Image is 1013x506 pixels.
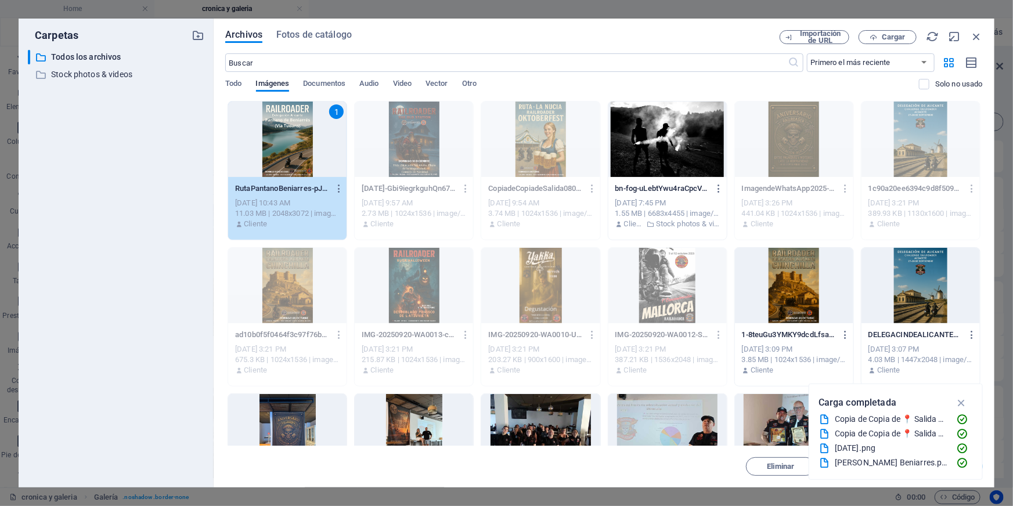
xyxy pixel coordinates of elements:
[235,208,340,219] div: 11.03 MB | 2048x3072 | image/png
[370,365,394,375] p: Cliente
[481,248,600,323] div: Este archivo ya ha sido seleccionado o no es soportado por este elemento
[797,30,844,44] span: Importación de URL
[615,183,709,194] p: bn-fog-uLebtYwu4raCpcVhARReRA.jpeg
[362,198,466,208] div: [DATE] 9:57 AM
[742,330,836,340] p: 1-8teuGu3YMKY9dcdLfsaCEA.png
[192,29,204,42] i: Crear carpeta
[362,208,466,219] div: 2.73 MB | 1024x1536 | image/png
[868,208,973,219] div: 389.93 KB | 1130x1600 | image/jpeg
[498,219,521,229] p: Cliente
[835,413,947,426] div: Copia de Copia de 📍 Salida 0800 h – .mp4
[615,355,720,365] div: 387.21 KB | 1536x2048 | image/jpeg
[488,198,593,208] div: [DATE] 9:54 AM
[835,427,947,440] div: Copia de Copia de 📍 Salida 0800 h – .png
[28,50,30,64] div: ​
[362,355,466,365] div: 215.87 KB | 1024x1536 | image/jpeg
[225,53,788,72] input: Buscar
[742,198,846,208] div: [DATE] 3:26 PM
[615,344,720,355] div: [DATE] 3:21 PM
[235,183,329,194] p: RutaPantanoBeniarres-pJT7jJB1MrpiKE64ulzSfA.png
[877,219,900,229] p: Cliente
[835,456,947,469] div: [PERSON_NAME] Beniarres.png
[868,198,973,208] div: [DATE] 3:21 PM
[819,395,896,410] p: Carga completada
[751,365,774,375] p: Cliente
[624,219,644,229] p: Cliente
[615,208,720,219] div: 1.55 MB | 6683x4455 | image/jpeg
[868,355,973,365] div: 4.03 MB | 1447x2048 | image/png
[488,208,593,219] div: 3.74 MB | 1024x1536 | image/png
[868,183,962,194] p: 1c90a20ee6394c9d8f5092ca68e74b2c-g7HWcN-lltVVBgKwjrRBFA.jpg
[742,355,846,365] div: 3.85 MB | 1024x1536 | image/png
[948,30,961,43] i: Minimizar
[235,344,340,355] div: [DATE] 3:21 PM
[362,344,466,355] div: [DATE] 3:21 PM
[362,330,456,340] p: IMG-20250920-WA0013-c71bCMlDQMduHDRWZf5gKw.jpg
[51,68,183,81] p: Stock photos & videos
[355,102,473,177] div: Este archivo ya ha sido seleccionado o no es soportado por este elemento
[28,28,78,43] p: Carpetas
[780,30,849,44] button: Importación de URL
[868,344,973,355] div: [DATE] 3:07 PM
[935,79,983,89] p: Solo no usado
[746,457,816,476] button: Eliminar
[370,219,394,229] p: Cliente
[225,77,241,93] span: Todo
[488,330,582,340] p: IMG-20250920-WA0010-UEPURKlC8LoXAaqJ9kmh_A.jpg
[329,104,344,119] div: 1
[244,219,267,229] p: Cliente
[767,463,795,470] span: Eliminar
[835,442,947,455] div: [DATE].png
[426,77,448,93] span: Vector
[276,28,352,42] span: Fotos de catálogo
[970,30,983,43] i: Cerrar
[51,50,183,64] p: Todos los archivos
[615,198,720,208] div: [DATE] 7:45 PM
[244,365,267,375] p: Cliente
[882,34,906,41] span: Cargar
[615,330,709,340] p: IMG-20250920-WA0012-StpAz5DOLKNvCfD8R7veaw.jpg
[488,355,593,365] div: 203.27 KB | 900x1600 | image/jpeg
[235,198,340,208] div: [DATE] 10:43 AM
[362,183,456,194] p: navidad-Gbi9iegrkguhQn67ENyZ8w.png
[926,30,939,43] i: Volver a cargar
[303,77,345,93] span: Documentos
[742,208,846,219] div: 441.04 KB | 1024x1536 | image/jpeg
[235,330,329,340] p: ad10b0f5f0464f3c97f76ba1ee1d7a7c-QMtvbfHsJ0sxwiN7yskJFg.jpg
[488,183,582,194] p: CopiadeCopiadeSalida0800h-kSW0ayfAUrdIoUswJ4zkbw.png
[359,77,378,93] span: Audio
[615,219,720,229] div: Por: Cliente | Carpeta: Stock photos & videos
[742,183,836,194] p: ImagendeWhatsApp2025-09-21alas15.25.55_66ad5dd0-CTIyPKl0NEdDkm8uUZmDHA.jpg
[235,355,340,365] div: 675.3 KB | 1024x1536 | image/jpeg
[742,344,846,355] div: [DATE] 3:09 PM
[859,30,917,44] button: Cargar
[861,102,980,177] div: Este archivo ya ha sido seleccionado o no es soportado por este elemento
[462,77,477,93] span: Otro
[28,67,204,82] div: Stock photos & videos
[868,330,962,340] p: DELEGACINDEALICANTECHALLENGERAILROADERALBACETE27-28DEOCTUBRE1-5xKzQDU_5d0xaHuvMjebiw.png
[624,365,647,375] p: Cliente
[256,77,290,93] span: Imágenes
[877,365,900,375] p: Cliente
[656,219,720,229] p: Stock photos & videos
[225,28,262,42] span: Archivos
[498,365,521,375] p: Cliente
[393,77,412,93] span: Video
[751,219,774,229] p: Cliente
[355,248,473,323] div: Este archivo ya ha sido seleccionado o no es soportado por este elemento
[488,344,593,355] div: [DATE] 3:21 PM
